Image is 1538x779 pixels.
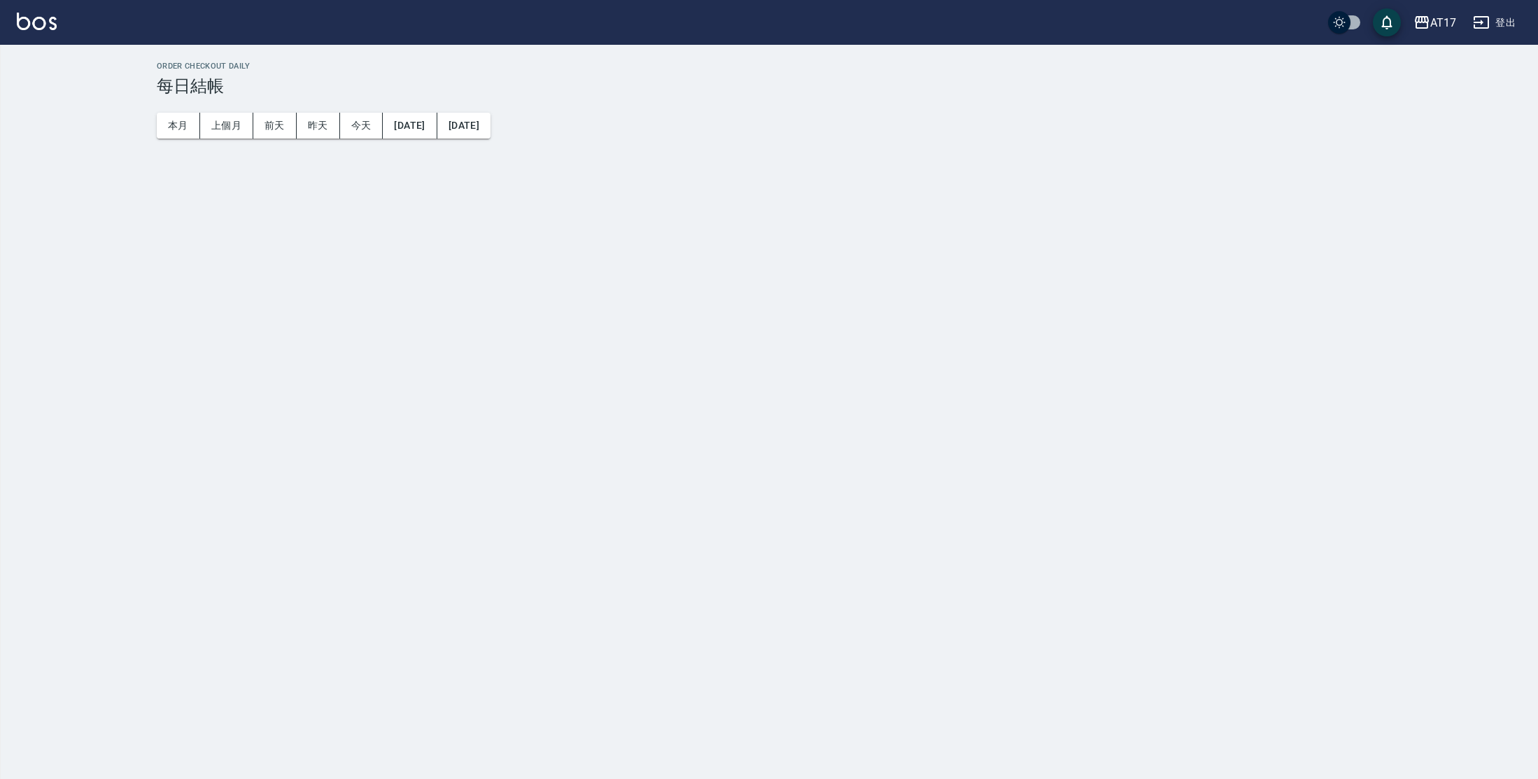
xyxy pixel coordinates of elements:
[17,13,57,30] img: Logo
[200,113,253,139] button: 上個月
[437,113,491,139] button: [DATE]
[297,113,340,139] button: 昨天
[157,62,1521,71] h2: Order checkout daily
[340,113,383,139] button: 今天
[1408,8,1462,37] button: AT17
[383,113,437,139] button: [DATE]
[1430,14,1456,31] div: AT17
[1467,10,1521,36] button: 登出
[1373,8,1401,36] button: save
[157,113,200,139] button: 本月
[157,76,1521,96] h3: 每日結帳
[253,113,297,139] button: 前天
